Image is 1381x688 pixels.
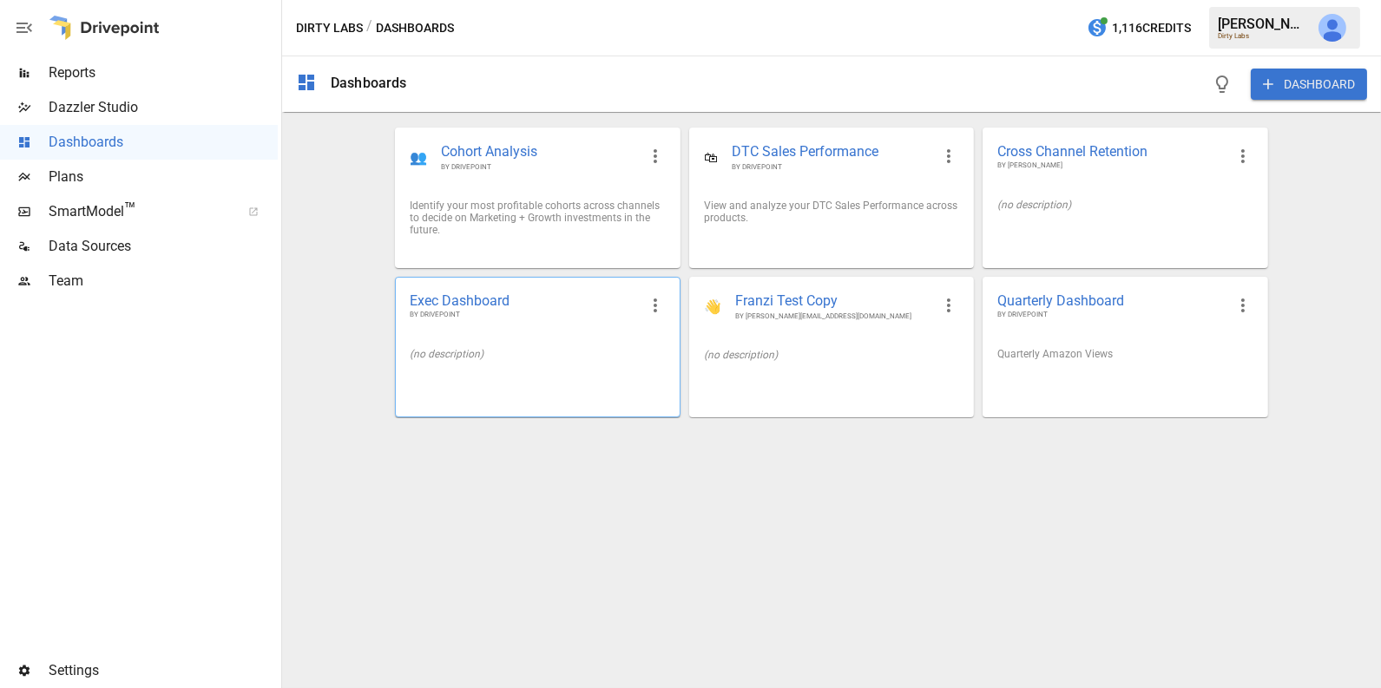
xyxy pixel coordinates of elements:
button: 1,116Credits [1080,12,1198,44]
button: Dirty Labs [296,17,363,39]
span: Dashboards [49,132,278,153]
span: BY DRIVEPOINT [410,310,637,320]
span: Reports [49,62,278,83]
span: Dazzler Studio [49,97,278,118]
span: Cohort Analysis [441,142,637,162]
div: Quarterly Amazon Views [997,348,1253,360]
span: BY [PERSON_NAME] [997,161,1225,171]
span: Cross Channel Retention [997,142,1225,161]
span: Data Sources [49,236,278,257]
div: 👋 [704,298,721,315]
div: Dirty Labs [1218,32,1308,40]
button: DASHBOARD [1251,69,1367,100]
div: 👥 [410,149,427,166]
span: DTC Sales Performance [732,142,931,162]
button: Julie Wilton [1308,3,1357,52]
span: Plans [49,167,278,187]
div: (no description) [997,199,1253,211]
span: Franzi Test Copy [735,292,931,311]
div: 🛍 [704,149,718,166]
span: Exec Dashboard [410,292,637,310]
span: Quarterly Dashboard [997,292,1225,310]
div: Dashboards [331,75,407,91]
span: Settings [49,660,278,681]
span: BY DRIVEPOINT [997,310,1225,320]
span: BY [PERSON_NAME][EMAIL_ADDRESS][DOMAIN_NAME] [735,311,931,321]
span: SmartModel [49,201,229,222]
div: / [366,17,372,39]
span: 1,116 Credits [1112,17,1191,39]
div: [PERSON_NAME] [1218,16,1308,32]
span: ™ [124,199,136,220]
span: BY DRIVEPOINT [732,162,931,172]
div: Identify your most profitable cohorts across channels to decide on Marketing + Growth investments... [410,200,665,236]
div: View and analyze your DTC Sales Performance across products. [704,200,959,224]
span: BY DRIVEPOINT [441,162,637,172]
img: Julie Wilton [1319,14,1346,42]
span: Team [49,271,278,292]
div: (no description) [704,349,959,361]
div: (no description) [410,348,665,360]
